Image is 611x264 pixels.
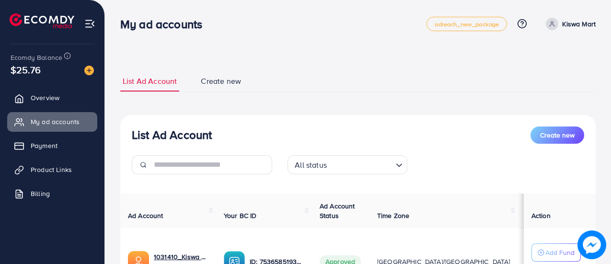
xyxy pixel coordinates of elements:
p: Add Fund [545,247,575,258]
a: Overview [7,88,97,107]
span: $25.76 [11,63,41,77]
span: adreach_new_package [435,21,499,27]
h3: List Ad Account [132,128,212,142]
a: 1031410_Kiswa Add Acc_1754748063745 [154,252,208,262]
span: Action [531,211,551,220]
span: Time Zone [377,211,409,220]
span: Payment [31,141,58,150]
a: My ad accounts [7,112,97,131]
span: All status [293,158,329,172]
img: menu [84,18,95,29]
input: Search for option [330,156,392,172]
span: My ad accounts [31,117,80,126]
button: Add Fund [531,243,581,262]
a: Kiswa Mart [542,18,596,30]
a: Product Links [7,160,97,179]
p: Kiswa Mart [562,18,596,30]
a: Payment [7,136,97,155]
img: logo [10,13,74,28]
span: Create new [540,130,575,140]
span: Ad Account [128,211,163,220]
a: adreach_new_package [427,17,507,31]
h3: My ad accounts [120,17,210,31]
a: Billing [7,184,97,203]
span: List Ad Account [123,76,177,87]
span: Ecomdy Balance [11,53,62,62]
span: Ad Account Status [320,201,355,220]
img: image [577,230,606,259]
span: Product Links [31,165,72,174]
div: Search for option [288,155,407,174]
span: Create new [201,76,241,87]
span: Overview [31,93,59,103]
span: Billing [31,189,50,198]
img: image [84,66,94,75]
button: Create new [530,126,584,144]
span: Your BC ID [224,211,257,220]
